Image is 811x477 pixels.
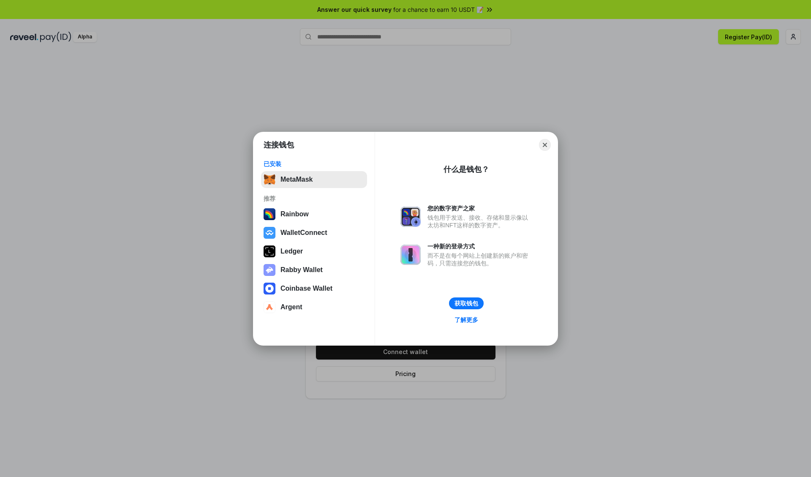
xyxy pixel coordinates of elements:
[261,206,367,223] button: Rainbow
[261,224,367,241] button: WalletConnect
[449,297,484,309] button: 获取钱包
[280,229,327,237] div: WalletConnect
[264,283,275,294] img: svg+xml,%3Csvg%20width%3D%2228%22%20height%3D%2228%22%20viewBox%3D%220%200%2028%2028%22%20fill%3D...
[400,245,421,265] img: svg+xml,%3Csvg%20xmlns%3D%22http%3A%2F%2Fwww.w3.org%2F2000%2Fsvg%22%20fill%3D%22none%22%20viewBox...
[427,243,532,250] div: 一种新的登录方式
[280,285,332,292] div: Coinbase Wallet
[539,139,551,151] button: Close
[264,301,275,313] img: svg+xml,%3Csvg%20width%3D%2228%22%20height%3D%2228%22%20viewBox%3D%220%200%2028%2028%22%20fill%3D...
[261,280,367,297] button: Coinbase Wallet
[280,210,309,218] div: Rainbow
[454,300,478,307] div: 获取钱包
[261,171,367,188] button: MetaMask
[264,227,275,239] img: svg+xml,%3Csvg%20width%3D%2228%22%20height%3D%2228%22%20viewBox%3D%220%200%2028%2028%22%20fill%3D...
[427,204,532,212] div: 您的数字资产之家
[454,316,478,324] div: 了解更多
[264,160,365,168] div: 已安装
[264,195,365,202] div: 推荐
[280,303,302,311] div: Argent
[427,252,532,267] div: 而不是在每个网站上创建新的账户和密码，只需连接您的钱包。
[264,245,275,257] img: svg+xml,%3Csvg%20xmlns%3D%22http%3A%2F%2Fwww.w3.org%2F2000%2Fsvg%22%20width%3D%2228%22%20height%3...
[264,174,275,185] img: svg+xml,%3Csvg%20fill%3D%22none%22%20height%3D%2233%22%20viewBox%3D%220%200%2035%2033%22%20width%...
[449,314,483,325] a: 了解更多
[261,243,367,260] button: Ledger
[261,299,367,316] button: Argent
[264,208,275,220] img: svg+xml,%3Csvg%20width%3D%22120%22%20height%3D%22120%22%20viewBox%3D%220%200%20120%20120%22%20fil...
[261,262,367,278] button: Rabby Wallet
[444,164,489,174] div: 什么是钱包？
[264,264,275,276] img: svg+xml,%3Csvg%20xmlns%3D%22http%3A%2F%2Fwww.w3.org%2F2000%2Fsvg%22%20fill%3D%22none%22%20viewBox...
[427,214,532,229] div: 钱包用于发送、接收、存储和显示像以太坊和NFT这样的数字资产。
[280,266,323,274] div: Rabby Wallet
[400,207,421,227] img: svg+xml,%3Csvg%20xmlns%3D%22http%3A%2F%2Fwww.w3.org%2F2000%2Fsvg%22%20fill%3D%22none%22%20viewBox...
[264,140,294,150] h1: 连接钱包
[280,248,303,255] div: Ledger
[280,176,313,183] div: MetaMask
